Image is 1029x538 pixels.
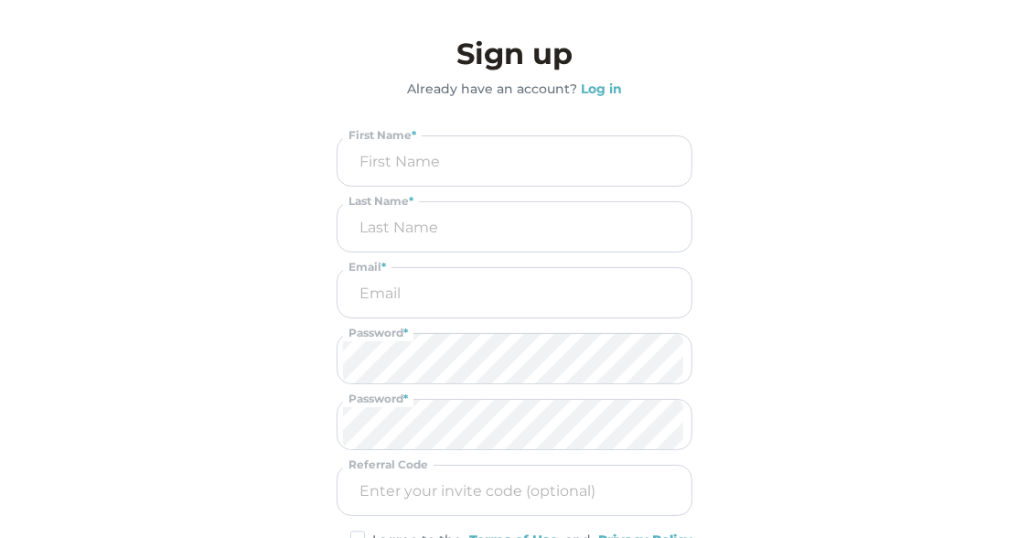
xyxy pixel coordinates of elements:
[343,325,413,341] div: Password
[343,457,434,473] div: Referral Code
[581,81,622,97] strong: Log in
[343,193,419,210] div: Last Name
[343,259,391,275] div: Email
[337,32,692,76] h3: Sign up
[343,202,686,252] input: Last Name
[343,466,686,515] input: Enter your invite code (optional)
[343,391,413,407] div: Password
[343,127,422,144] div: First Name
[343,136,686,186] input: First Name
[407,80,577,99] div: Already have an account?
[343,268,686,317] input: Email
